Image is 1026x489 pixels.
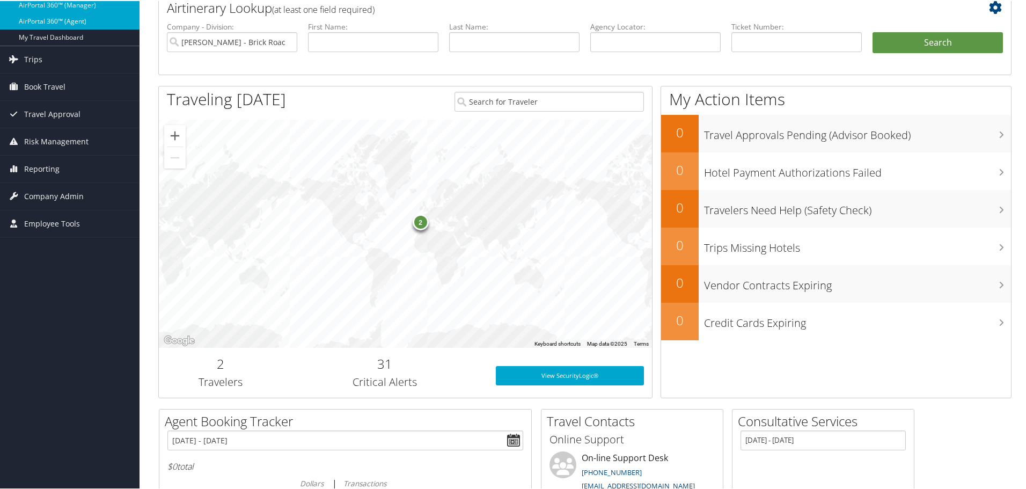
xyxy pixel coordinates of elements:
a: [PHONE_NUMBER] [582,466,642,476]
span: Map data ©2025 [587,340,627,346]
a: Terms (opens in new tab) [634,340,649,346]
h3: Online Support [549,431,715,446]
h2: Travel Contacts [547,411,723,429]
h3: Vendor Contracts Expiring [704,272,1011,292]
a: 0Hotel Payment Authorizations Failed [661,151,1011,189]
label: First Name: [308,20,438,31]
input: Search for Traveler [455,91,644,111]
span: Trips [24,45,42,72]
h2: Consultative Services [738,411,914,429]
div: 2 [412,213,428,229]
a: 0Trips Missing Hotels [661,227,1011,264]
i: Dollars [300,477,324,487]
button: Keyboard shortcuts [534,339,581,347]
span: Risk Management [24,127,89,154]
button: Search [873,31,1003,53]
h3: Trips Missing Hotels [704,234,1011,254]
h2: 0 [661,122,699,141]
i: Transactions [343,477,386,487]
h3: Travelers [167,374,274,389]
h2: 31 [290,354,480,372]
label: Ticket Number: [731,20,862,31]
h3: Travel Approvals Pending (Advisor Booked) [704,121,1011,142]
h3: Credit Cards Expiring [704,309,1011,330]
span: Company Admin [24,182,84,209]
a: View SecurityLogic® [496,365,644,384]
span: Reporting [24,155,60,181]
h1: My Action Items [661,87,1011,110]
h2: Agent Booking Tracker [165,411,531,429]
span: Employee Tools [24,209,80,236]
label: Last Name: [449,20,580,31]
h6: total [167,459,523,471]
span: (at least one field required) [272,3,375,14]
h3: Hotel Payment Authorizations Failed [704,159,1011,179]
h2: 0 [661,273,699,291]
a: 0Travel Approvals Pending (Advisor Booked) [661,114,1011,151]
span: Travel Approval [24,100,80,127]
h2: 0 [661,198,699,216]
label: Company - Division: [167,20,297,31]
a: 0Vendor Contracts Expiring [661,264,1011,302]
div: | [167,476,523,489]
h1: Traveling [DATE] [167,87,286,110]
a: Open this area in Google Maps (opens a new window) [162,333,197,347]
label: Agency Locator: [590,20,721,31]
h2: 0 [661,235,699,253]
h2: 0 [661,310,699,329]
span: Book Travel [24,72,65,99]
button: Zoom out [164,146,186,167]
button: Zoom in [164,124,186,145]
span: $0 [167,459,177,471]
a: 0Travelers Need Help (Safety Check) [661,189,1011,227]
h2: 0 [661,160,699,178]
a: 0Credit Cards Expiring [661,302,1011,339]
img: Google [162,333,197,347]
h3: Critical Alerts [290,374,480,389]
h2: 2 [167,354,274,372]
h3: Travelers Need Help (Safety Check) [704,196,1011,217]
